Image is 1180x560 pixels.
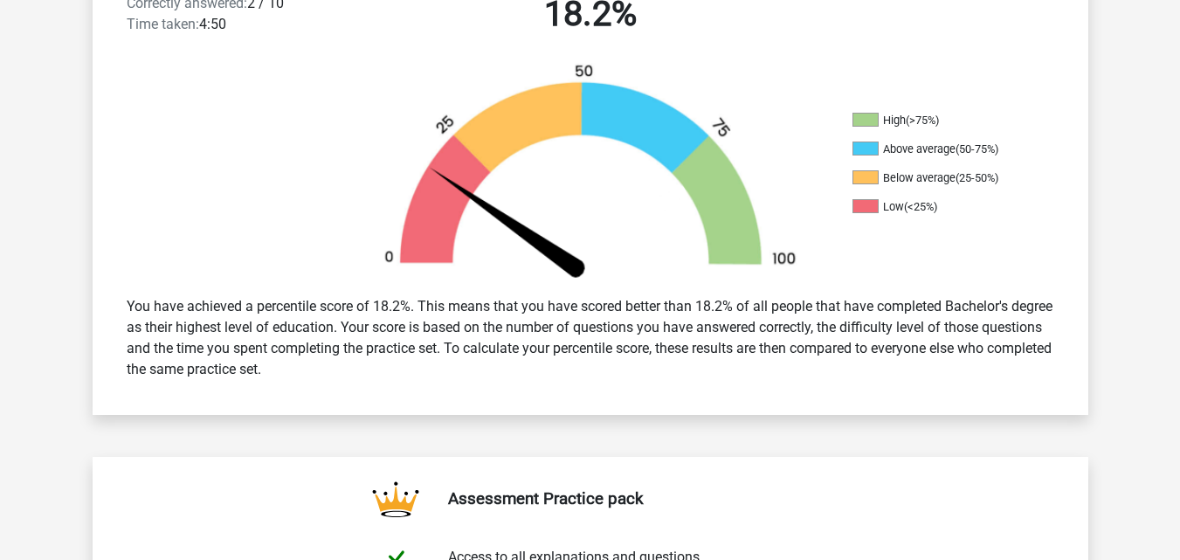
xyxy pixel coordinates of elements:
[956,142,998,156] div: (50-75%)
[852,142,1027,157] li: Above average
[127,16,199,32] span: Time taken:
[852,199,1027,215] li: Low
[904,200,937,213] div: (<25%)
[114,289,1067,387] div: You have achieved a percentile score of 18.2%. This means that you have scored better than 18.2% ...
[355,63,826,282] img: 18.8bc0c4b7a8e7.png
[906,114,939,127] div: (>75%)
[852,113,1027,128] li: High
[852,170,1027,186] li: Below average
[956,171,998,184] div: (25-50%)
